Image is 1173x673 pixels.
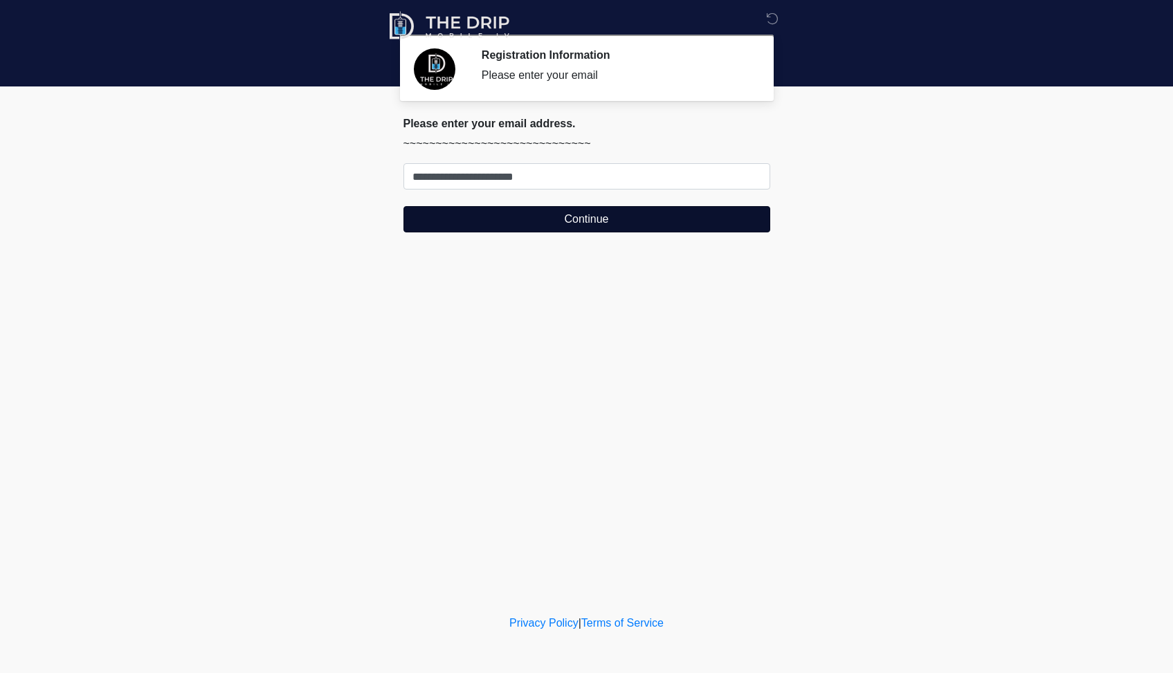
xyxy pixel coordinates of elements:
button: Continue [403,206,770,232]
a: Terms of Service [581,617,664,629]
a: | [579,617,581,629]
img: The Drip Mobile IV Logo [390,10,511,42]
h2: Please enter your email address. [403,117,770,130]
a: Privacy Policy [509,617,579,629]
div: Please enter your email [482,67,749,84]
h2: Registration Information [482,48,749,62]
img: Agent Avatar [414,48,455,90]
p: ~~~~~~~~~~~~~~~~~~~~~~~~~~~~~ [403,136,770,152]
